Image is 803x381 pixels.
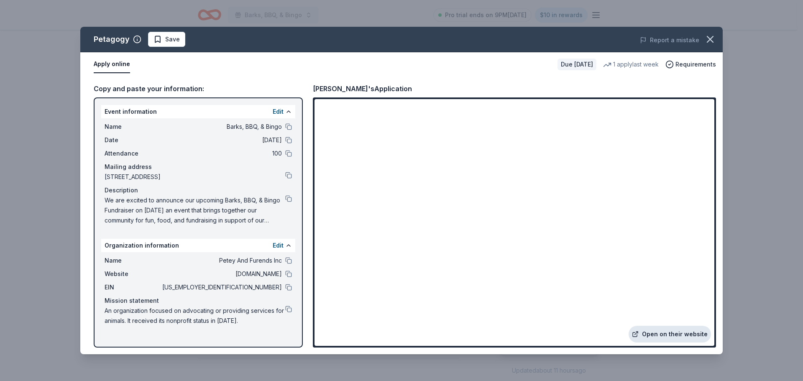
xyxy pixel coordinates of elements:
span: [US_EMPLOYER_IDENTIFICATION_NUMBER] [161,282,282,292]
span: Website [105,269,161,279]
span: EIN [105,282,161,292]
span: Barks, BBQ, & Bingo [161,122,282,132]
span: An organization focused on advocating or providing services for animals. It received its nonprofi... [105,306,285,326]
div: Petagogy [94,33,130,46]
button: Requirements [665,59,716,69]
button: Edit [273,240,284,251]
span: [STREET_ADDRESS] [105,172,285,182]
button: Apply online [94,56,130,73]
span: [DATE] [161,135,282,145]
div: Due [DATE] [557,59,596,70]
span: Save [165,34,180,44]
span: [DOMAIN_NAME] [161,269,282,279]
span: Name [105,122,161,132]
span: Requirements [675,59,716,69]
a: Open on their website [629,326,711,343]
div: Event information [101,105,295,118]
div: Mailing address [105,162,292,172]
div: Mission statement [105,296,292,306]
span: 100 [161,148,282,159]
div: 1 apply last week [603,59,659,69]
span: We are excited to announce our upcoming Barks, BBQ, & Bingo Fundraiser on [DATE] an event that br... [105,195,285,225]
button: Save [148,32,185,47]
div: Description [105,185,292,195]
button: Report a mistake [640,35,699,45]
div: Organization information [101,239,295,252]
span: Attendance [105,148,161,159]
div: Copy and paste your information: [94,83,303,94]
button: Edit [273,107,284,117]
span: Date [105,135,161,145]
span: Petey And Furends Inc [161,256,282,266]
span: Name [105,256,161,266]
div: [PERSON_NAME]'s Application [313,83,412,94]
